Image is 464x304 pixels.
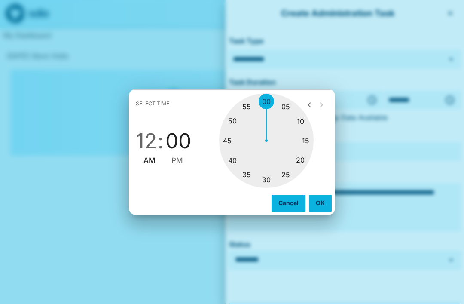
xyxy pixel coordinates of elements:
[272,195,305,211] button: Cancel
[136,97,169,111] span: Select time
[309,195,332,211] button: OK
[171,155,183,166] button: PM
[136,129,157,153] button: 12
[143,155,156,166] button: AM
[165,129,191,153] button: 00
[158,129,164,153] span: :
[301,96,318,114] button: open previous view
